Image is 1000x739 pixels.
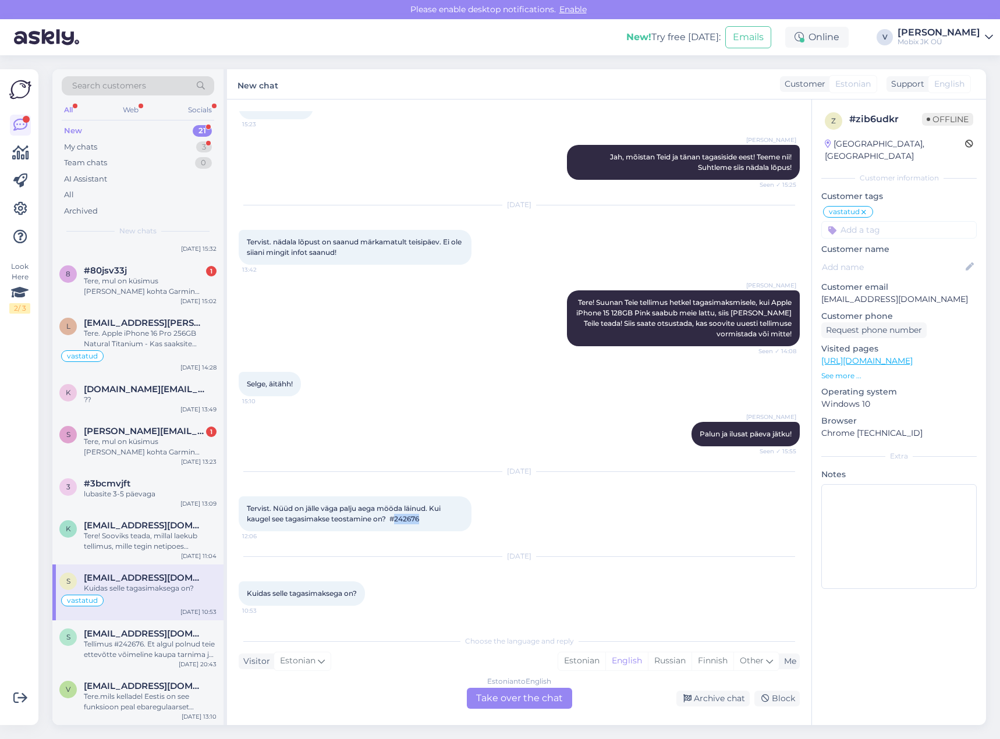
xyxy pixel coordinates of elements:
[740,655,764,666] span: Other
[780,78,825,90] div: Customer
[753,347,796,356] span: Seen ✓ 14:08
[206,427,217,437] div: 1
[66,524,71,533] span: k
[746,281,796,290] span: [PERSON_NAME]
[119,226,157,236] span: New chats
[64,125,82,137] div: New
[898,37,980,47] div: Mobix JK OÜ
[242,120,286,129] span: 15:23
[821,243,977,255] p: Customer name
[821,190,977,202] p: Customer tags
[487,676,551,687] div: Estonian to English
[84,681,205,691] span: valdek.veod@gmail.com
[179,660,217,669] div: [DATE] 20:43
[84,628,205,639] span: sulev.maesaar@gmail.com
[66,430,70,439] span: s
[64,157,107,169] div: Team chats
[67,353,98,360] span: vastatud
[821,293,977,305] p: [EMAIL_ADDRESS][DOMAIN_NAME]
[120,102,141,118] div: Web
[692,652,733,670] div: Finnish
[821,427,977,439] p: Chrome [TECHNICAL_ID]
[84,265,127,276] span: #80jsv33j
[821,415,977,427] p: Browser
[835,78,871,90] span: Estonian
[239,551,800,562] div: [DATE]
[9,261,30,314] div: Look Here
[62,102,75,118] div: All
[746,136,796,144] span: [PERSON_NAME]
[239,200,800,210] div: [DATE]
[821,281,977,293] p: Customer email
[64,205,98,217] div: Archived
[676,691,750,706] div: Archive chat
[206,266,217,276] div: 1
[898,28,980,37] div: [PERSON_NAME]
[66,577,70,585] span: s
[181,552,217,560] div: [DATE] 11:04
[180,405,217,414] div: [DATE] 13:49
[467,688,572,709] div: Take over the chat
[785,27,849,48] div: Online
[84,531,217,552] div: Tere! Sooviks teada, millal laekub tellimus, mille tegin netipoes 1.septembril. Tellimuse number ...
[626,31,651,42] b: New!
[182,712,217,721] div: [DATE] 13:10
[84,489,217,499] div: lubasite 3-5 päevaga
[180,607,217,616] div: [DATE] 10:53
[822,261,963,273] input: Add name
[239,466,800,477] div: [DATE]
[242,606,286,615] span: 10:53
[247,504,442,523] span: Tervist. Nüüd on jälle väga palju aega mööda läinud. Kui kaugel see tagasimakse teostamine on? #2...
[886,78,924,90] div: Support
[242,397,286,406] span: 15:10
[84,395,217,405] div: ??
[180,499,217,508] div: [DATE] 13:09
[821,173,977,183] div: Customer information
[821,468,977,481] p: Notes
[242,532,286,541] span: 12:06
[610,152,793,172] span: Jah, mõistan Teid ja tänan tagasiside eest! Teeme nii! Suhtleme siis nädala lõpus!
[66,269,70,278] span: 8
[180,297,217,305] div: [DATE] 15:02
[648,652,692,670] div: Russian
[898,28,993,47] a: [PERSON_NAME]Mobix JK OÜ
[84,639,217,660] div: Tellimus #242676. Et algul polnud teie ettevõtte võimeline kaupa tarnima ja nüüd pole isegi võime...
[239,655,270,667] div: Visitor
[196,141,212,153] div: 3
[247,379,293,388] span: Selge, äitähh!
[72,80,146,92] span: Search customers
[821,371,977,381] p: See more ...
[193,125,212,137] div: 21
[239,636,800,646] div: Choose the language and reply
[753,180,796,189] span: Seen ✓ 15:25
[84,583,217,594] div: Kuidas selle tagasimaksega on?
[64,189,74,201] div: All
[66,482,70,491] span: 3
[700,429,792,438] span: Palun ja ilusat päeva jätku!
[821,386,977,398] p: Operating system
[280,655,315,667] span: Estonian
[242,265,286,274] span: 13:42
[84,573,205,583] span: sulev.maesaar@gmail.com
[9,79,31,101] img: Askly Logo
[831,116,836,125] span: z
[66,322,70,331] span: l
[84,328,217,349] div: Tere. Apple iPhone 16 Pro 256GB Natural Titanium - Kas saaksite täpsustada mis tootmisajaga mudel...
[84,276,217,297] div: Tere, mul on küsimus [PERSON_NAME] kohta Garmin Forerunner 255 Basic GPS Slate Grey kas see on pä...
[829,208,860,215] span: vastatud
[821,356,913,366] a: [URL][DOMAIN_NAME]
[821,310,977,322] p: Customer phone
[84,520,205,531] span: k.noulik@gmail.com
[181,244,217,253] div: [DATE] 15:32
[922,113,973,126] span: Offline
[186,102,214,118] div: Socials
[779,655,796,667] div: Me
[725,26,771,48] button: Emails
[66,388,71,397] span: k
[821,221,977,239] input: Add a tag
[84,436,217,457] div: Tere, mul on küsimus [PERSON_NAME] kohta Garmin Forerunner 255 Basic GPS Slate Grey kas see on pä...
[67,597,98,604] span: vastatud
[247,589,357,598] span: Kuidas selle tagasimaksega on?
[576,298,793,338] span: Tere! Suunan Teie tellimus hetkel tagasimaksmisele, kui Apple iPhone 15 128GB Pink saabub meie la...
[64,173,107,185] div: AI Assistant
